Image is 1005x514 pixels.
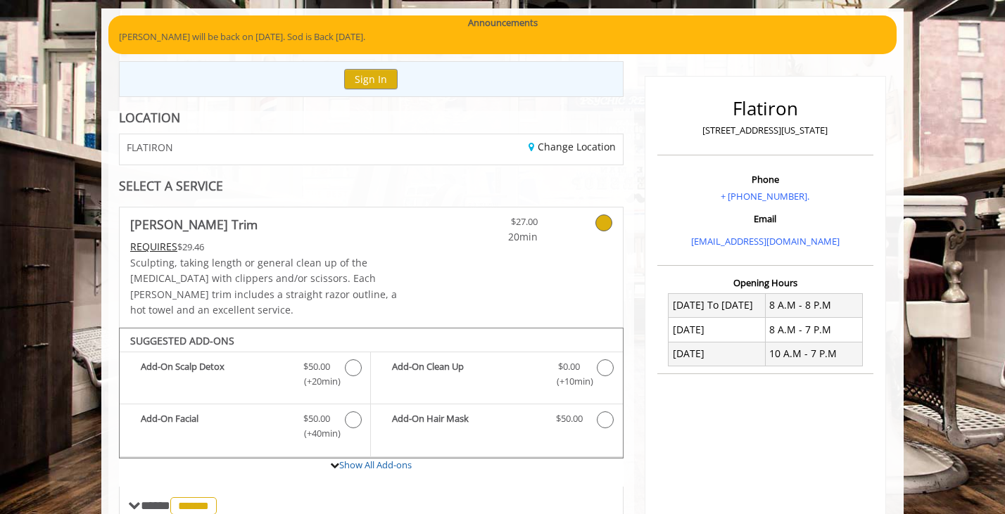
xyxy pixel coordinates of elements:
[657,278,873,288] h3: Opening Hours
[339,458,412,471] a: Show All Add-ons
[303,411,330,426] span: $50.00
[119,179,624,193] div: SELECT A SERVICE
[119,30,886,44] p: [PERSON_NAME] will be back on [DATE]. Sod is Back [DATE].
[378,359,615,392] label: Add-On Clean Up
[130,239,413,255] div: $29.46
[556,411,583,426] span: $50.00
[661,123,870,138] p: [STREET_ADDRESS][US_STATE]
[765,318,862,342] td: 8 A.M - 7 P.M
[669,342,766,366] td: [DATE]
[141,411,289,441] b: Add-On Facial
[378,411,615,432] label: Add-On Hair Mask
[661,214,870,224] h3: Email
[130,255,413,319] p: Sculpting, taking length or general clean up of the [MEDICAL_DATA] with clippers and/or scissors....
[661,98,870,119] h2: Flatiron
[529,140,616,153] a: Change Location
[130,214,258,234] b: [PERSON_NAME] Trim
[468,15,538,30] b: Announcements
[141,359,289,389] b: Add-On Scalp Detox
[455,207,538,245] a: $27.00
[127,359,363,392] label: Add-On Scalp Detox
[344,69,398,89] button: Sign In
[558,359,580,374] span: $0.00
[669,293,766,317] td: [DATE] To [DATE]
[765,342,862,366] td: 10 A.M - 7 P.M
[765,293,862,317] td: 8 A.M - 8 P.M
[296,374,338,389] span: (+20min )
[119,109,180,126] b: LOCATION
[548,374,590,389] span: (+10min )
[721,190,809,203] a: + [PHONE_NUMBER].
[127,411,363,444] label: Add-On Facial
[661,174,870,184] h3: Phone
[392,359,541,389] b: Add-On Clean Up
[455,229,538,245] span: 20min
[303,359,330,374] span: $50.00
[296,426,338,441] span: (+40min )
[669,318,766,342] td: [DATE]
[119,328,624,458] div: Beard Trim Add-onS
[130,240,177,253] span: This service needs some Advance to be paid before we block your appointment
[392,411,541,428] b: Add-On Hair Mask
[130,334,234,347] b: SUGGESTED ADD-ONS
[127,142,173,153] span: FLATIRON
[691,235,840,248] a: [EMAIL_ADDRESS][DOMAIN_NAME]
